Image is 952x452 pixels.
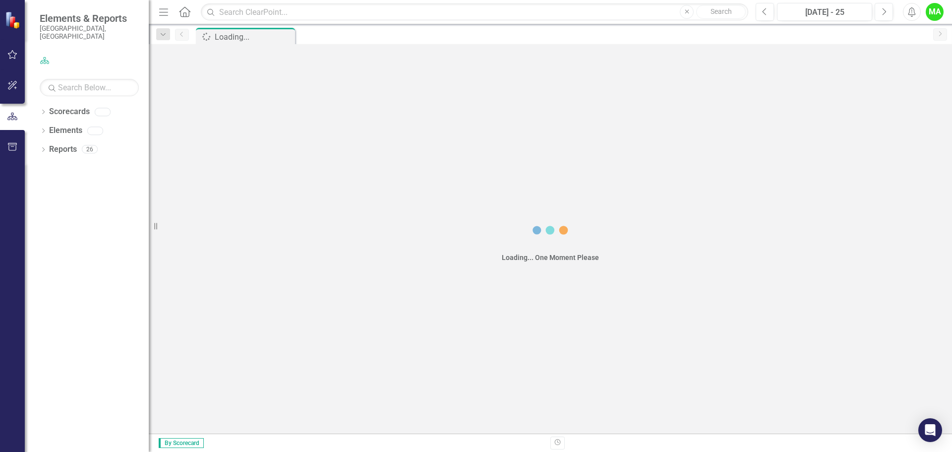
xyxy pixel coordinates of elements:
[82,145,98,154] div: 26
[159,438,204,448] span: By Scorecard
[201,3,748,21] input: Search ClearPoint...
[777,3,872,21] button: [DATE] - 25
[926,3,944,21] button: MA
[40,24,139,41] small: [GEOGRAPHIC_DATA], [GEOGRAPHIC_DATA]
[502,253,599,262] div: Loading... One Moment Please
[40,12,139,24] span: Elements & Reports
[49,125,82,136] a: Elements
[696,5,746,19] button: Search
[918,418,942,442] div: Open Intercom Messenger
[49,106,90,118] a: Scorecards
[215,31,293,43] div: Loading...
[49,144,77,155] a: Reports
[780,6,869,18] div: [DATE] - 25
[5,11,23,29] img: ClearPoint Strategy
[711,7,732,15] span: Search
[40,79,139,96] input: Search Below...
